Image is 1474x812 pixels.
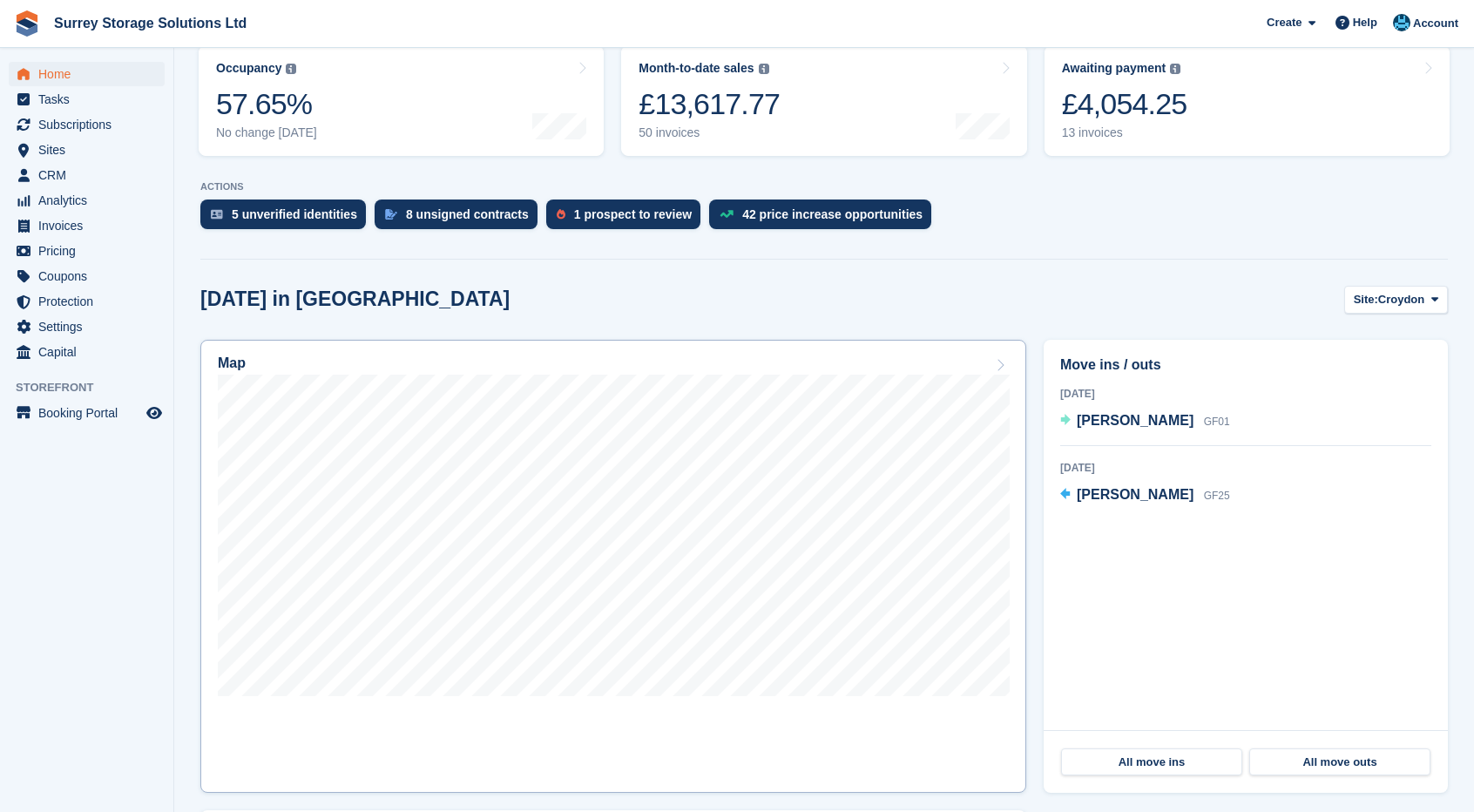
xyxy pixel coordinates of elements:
div: 5 unverified identities [232,207,357,221]
span: Settings [38,315,143,339]
img: prospect-51fa495bee0391a8d652442698ab0144808aea92771e9ea1ae160a38d050c398.svg [557,209,565,220]
span: Capital [38,340,143,364]
img: Sonny Harverson [1393,14,1410,31]
a: menu [9,401,165,425]
a: 8 unsigned contracts [375,200,546,238]
span: Account [1413,15,1458,32]
img: stora-icon-8386f47178a22dfd0bd8f6a31ec36ba5ce8667c1dd55bd0f319d3a0aa187defe.svg [14,10,40,37]
span: Storefront [16,379,173,396]
a: menu [9,315,165,339]
div: 50 invoices [639,125,780,140]
div: Awaiting payment [1062,61,1166,76]
div: £13,617.77 [639,86,780,122]
img: price_increase_opportunities-93ffe204e8149a01c8c9dc8f82e8f89637d9d84a8eef4429ea346261dce0b2c0.svg [720,210,734,218]
a: All move ins [1061,748,1242,776]
span: Pricing [38,239,143,263]
span: Protection [38,289,143,314]
a: Occupancy 57.65% No change [DATE] [199,45,604,156]
div: 42 price increase opportunities [742,207,923,221]
a: 1 prospect to review [546,200,709,238]
div: Occupancy [216,61,281,76]
h2: Map [218,355,246,371]
a: menu [9,239,165,263]
span: CRM [38,163,143,187]
span: Booking Portal [38,401,143,425]
h2: [DATE] in [GEOGRAPHIC_DATA] [200,288,510,311]
div: 13 invoices [1062,125,1187,140]
a: Surrey Storage Solutions Ltd [47,9,254,37]
span: [PERSON_NAME] [1077,413,1193,428]
span: Subscriptions [38,112,143,137]
img: icon-info-grey-7440780725fd019a000dd9b08b2336e03edf1995a4989e88bcd33f0948082b44.svg [1170,64,1180,74]
a: Awaiting payment £4,054.25 13 invoices [1045,45,1450,156]
a: menu [9,289,165,314]
a: All move outs [1249,748,1430,776]
a: 42 price increase opportunities [709,200,940,238]
span: Tasks [38,87,143,112]
a: menu [9,138,165,162]
a: menu [9,213,165,238]
a: menu [9,163,165,187]
img: icon-info-grey-7440780725fd019a000dd9b08b2336e03edf1995a4989e88bcd33f0948082b44.svg [286,64,296,74]
div: Month-to-date sales [639,61,754,76]
img: icon-info-grey-7440780725fd019a000dd9b08b2336e03edf1995a4989e88bcd33f0948082b44.svg [759,64,769,74]
span: Croydon [1378,291,1424,308]
div: £4,054.25 [1062,86,1187,122]
div: 1 prospect to review [574,207,692,221]
span: Sites [38,138,143,162]
a: [PERSON_NAME] GF25 [1060,484,1230,507]
span: Invoices [38,213,143,238]
div: [DATE] [1060,460,1431,476]
a: menu [9,264,165,288]
span: Create [1267,14,1302,31]
span: Coupons [38,264,143,288]
div: No change [DATE] [216,125,317,140]
a: 5 unverified identities [200,200,375,238]
a: Map [200,340,1026,793]
a: menu [9,62,165,86]
div: [DATE] [1060,386,1431,402]
img: contract_signature_icon-13c848040528278c33f63329250d36e43548de30e8caae1d1a13099fd9432cc5.svg [385,209,397,220]
a: Month-to-date sales £13,617.77 50 invoices [621,45,1026,156]
span: GF01 [1204,416,1230,428]
img: verify_identity-adf6edd0f0f0b5bbfe63781bf79b02c33cf7c696d77639b501bdc392416b5a36.svg [211,209,223,220]
h2: Move ins / outs [1060,355,1431,376]
a: Preview store [144,403,165,423]
span: Site: [1354,291,1378,308]
a: menu [9,87,165,112]
button: Site: Croydon [1344,286,1448,315]
a: menu [9,340,165,364]
span: [PERSON_NAME] [1077,487,1193,502]
p: ACTIONS [200,181,1448,193]
a: menu [9,112,165,137]
a: [PERSON_NAME] GF01 [1060,410,1230,433]
div: 57.65% [216,86,317,122]
span: Analytics [38,188,143,213]
span: Help [1353,14,1377,31]
span: GF25 [1204,490,1230,502]
div: 8 unsigned contracts [406,207,529,221]
a: menu [9,188,165,213]
span: Home [38,62,143,86]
